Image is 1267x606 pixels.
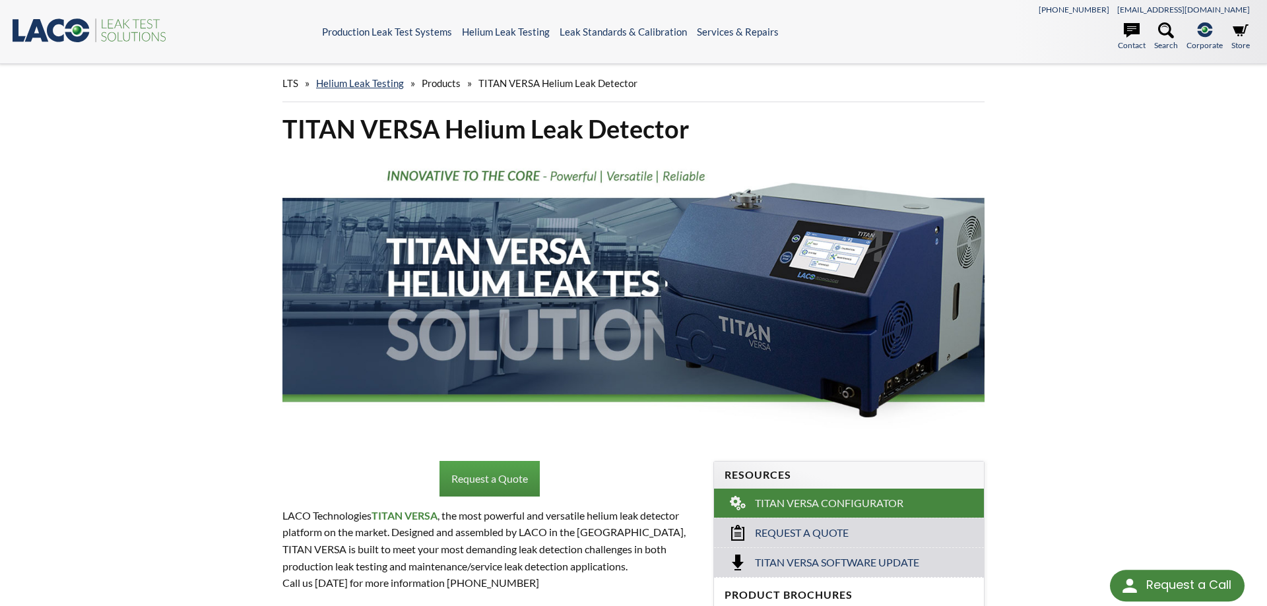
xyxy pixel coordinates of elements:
[1186,39,1223,51] span: Corporate
[322,26,452,38] a: Production Leak Test Systems
[478,77,637,89] span: TITAN VERSA Helium Leak Detector
[755,497,903,510] span: TITAN VERSA Configurator
[725,588,973,602] h4: Product Brochures
[1110,570,1245,601] div: Request a Call
[560,26,687,38] a: Leak Standards & Calibration
[439,461,540,497] a: Request a Quote
[725,468,973,482] h4: Resources
[282,156,985,437] img: TITAN VERSA Helium Leak Test Solutions header
[282,507,698,591] p: LACO Technologies , the most powerful and versatile helium leak detector platform on the market. ...
[755,526,849,540] span: Request a Quote
[462,26,550,38] a: Helium Leak Testing
[1231,22,1250,51] a: Store
[372,509,438,522] strong: TITAN VERSA
[282,77,298,89] span: LTS
[1154,22,1178,51] a: Search
[1146,570,1231,600] div: Request a Call
[755,556,919,570] span: Titan Versa Software Update
[714,518,984,547] a: Request a Quote
[1118,22,1146,51] a: Contact
[714,489,984,518] a: TITAN VERSA Configurator
[714,547,984,577] a: Titan Versa Software Update
[282,113,985,145] h1: TITAN VERSA Helium Leak Detector
[697,26,779,38] a: Services & Repairs
[1117,5,1250,15] a: [EMAIL_ADDRESS][DOMAIN_NAME]
[1119,575,1140,596] img: round button
[282,65,985,102] div: » » »
[1039,5,1109,15] a: [PHONE_NUMBER]
[422,77,461,89] span: Products
[316,77,404,89] a: Helium Leak Testing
